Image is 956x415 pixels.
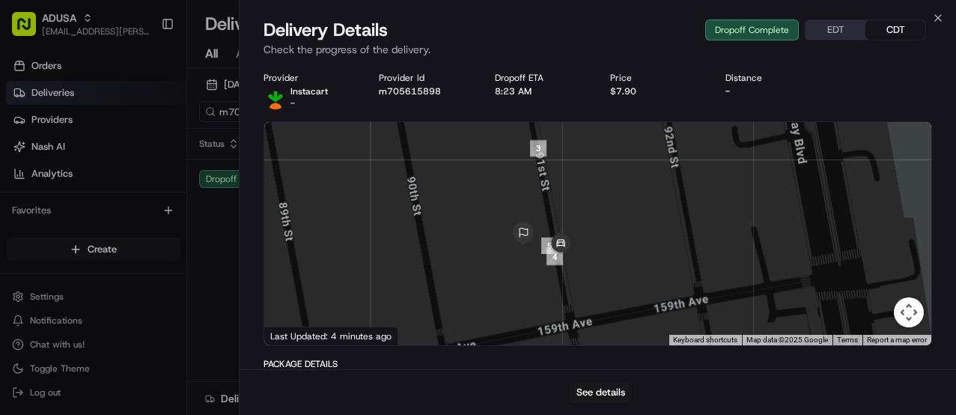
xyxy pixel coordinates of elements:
div: - [725,85,817,97]
div: Dropoff ETA [495,72,586,84]
div: Provider [264,72,355,84]
span: Map data ©2025 Google [746,336,828,344]
button: CDT [865,20,925,40]
img: profile_instacart_ahold_partner.png [264,85,287,109]
div: 8:23 AM [495,85,586,97]
span: - [290,97,295,109]
span: Delivery Details [264,18,388,42]
div: 5 [541,237,558,254]
button: Keyboard shortcuts [673,335,737,345]
div: Package Details [264,358,932,370]
div: Distance [725,72,817,84]
p: Check the progress of the delivery. [264,42,932,57]
div: Last Updated: 4 minutes ago [264,327,398,345]
a: Open this area in Google Maps (opens a new window) [268,326,317,345]
a: Terms [837,336,858,344]
div: Price [610,72,701,84]
button: EDT [806,20,865,40]
div: 3 [530,140,546,157]
span: Instacart [290,85,328,97]
div: Provider Id [379,72,470,84]
img: Google [268,326,317,345]
div: $7.90 [610,85,701,97]
a: Report a map error [867,336,927,344]
button: m705615898 [379,85,441,97]
button: Map camera controls [894,297,924,327]
button: See details [570,382,632,403]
